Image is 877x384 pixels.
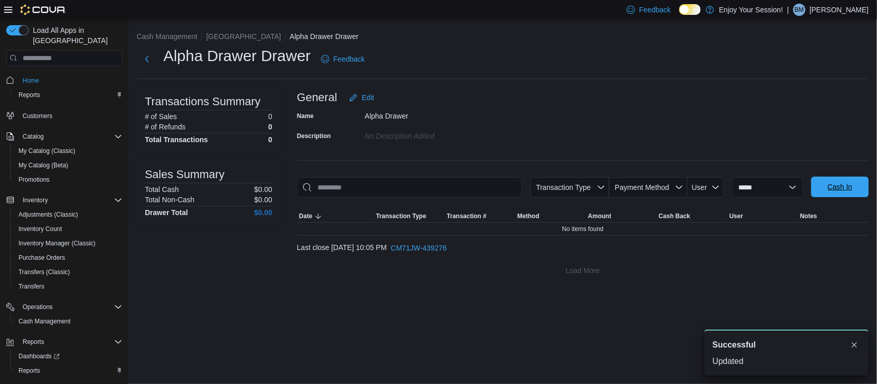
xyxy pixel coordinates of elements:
span: Inventory Manager (Classic) [14,237,122,249]
span: Dashboards [14,350,122,362]
p: | [787,4,789,16]
button: User [727,210,798,222]
span: Cash Back [659,212,690,220]
h4: Drawer Total [145,208,188,217]
button: Transaction # [445,210,516,222]
a: Dashboards [14,350,64,362]
h6: # of Sales [145,112,177,121]
span: CM71JW-439276 [391,243,447,253]
span: Operations [18,301,122,313]
button: Reports [2,335,126,349]
button: Adjustments (Classic) [10,207,126,222]
span: Catalog [18,130,122,143]
h6: Total Cash [145,185,179,194]
h3: General [297,91,337,104]
span: Inventory Count [14,223,122,235]
span: Promotions [14,174,122,186]
a: Inventory Manager (Classic) [14,237,100,249]
button: Cash Management [10,314,126,329]
h3: Transactions Summary [145,95,260,108]
span: My Catalog (Classic) [14,145,122,157]
span: Reports [18,91,40,99]
a: Transfers [14,280,48,293]
button: Catalog [18,130,48,143]
span: Cash In [828,182,852,192]
span: Promotions [18,176,50,184]
h3: Sales Summary [145,168,225,181]
a: Promotions [14,174,54,186]
img: Cova [21,5,66,15]
button: Transfers (Classic) [10,265,126,279]
h4: 0 [268,136,272,144]
span: Operations [23,303,53,311]
a: Inventory Count [14,223,66,235]
span: No items found [562,225,604,233]
button: [GEOGRAPHIC_DATA] [206,32,281,41]
button: Alpha Drawer Drawer [290,32,359,41]
span: Transfers [14,280,122,293]
span: Successful [713,339,756,351]
button: Operations [2,300,126,314]
span: Load More [566,265,600,276]
span: Inventory [23,196,48,204]
button: Edit [345,87,378,108]
span: Reports [14,89,122,101]
span: Customers [23,112,52,120]
span: Inventory [18,194,122,206]
span: Feedback [333,54,365,64]
a: Home [18,74,43,87]
span: Cash Management [18,317,70,325]
label: Description [297,132,331,140]
label: Name [297,112,314,120]
span: User [730,212,743,220]
p: $0.00 [254,196,272,204]
span: My Catalog (Classic) [18,147,76,155]
span: Home [18,73,122,86]
span: Inventory Manager (Classic) [18,239,96,247]
span: Transfers (Classic) [14,266,122,278]
button: Dismiss toast [848,339,861,351]
span: Purchase Orders [18,254,65,262]
span: My Catalog (Beta) [18,161,68,169]
button: Transfers [10,279,126,294]
span: Transfers (Classic) [18,268,70,276]
span: Adjustments (Classic) [18,210,78,219]
span: User [692,183,707,191]
span: Purchase Orders [14,252,122,264]
button: Transaction Type [374,210,445,222]
button: Reports [10,88,126,102]
a: Dashboards [10,349,126,363]
span: Amount [588,212,611,220]
p: 0 [268,123,272,131]
button: Inventory [18,194,52,206]
nav: An example of EuiBreadcrumbs [137,31,869,44]
p: Enjoy Your Session! [719,4,783,16]
h6: Total Non-Cash [145,196,195,204]
a: Feedback [317,49,369,69]
button: Purchase Orders [10,251,126,265]
span: Reports [18,336,122,348]
button: Transaction Type [530,177,609,198]
a: Transfers (Classic) [14,266,74,278]
button: Method [515,210,586,222]
span: My Catalog (Beta) [14,159,122,171]
h4: $0.00 [254,208,272,217]
div: Bryan Muise [793,4,806,16]
button: Home [2,72,126,87]
a: Adjustments (Classic) [14,208,82,221]
span: BM [795,4,804,16]
span: Transaction Type [536,183,591,191]
span: Catalog [23,132,44,141]
span: Reports [18,367,40,375]
h4: Total Transactions [145,136,208,144]
p: [PERSON_NAME] [810,4,869,16]
button: Operations [18,301,57,313]
span: Adjustments (Classic) [14,208,122,221]
button: Promotions [10,172,126,187]
a: My Catalog (Classic) [14,145,80,157]
button: Date [297,210,374,222]
span: Customers [18,109,122,122]
div: Notification [713,339,861,351]
span: Reports [23,338,44,346]
span: Home [23,76,39,85]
